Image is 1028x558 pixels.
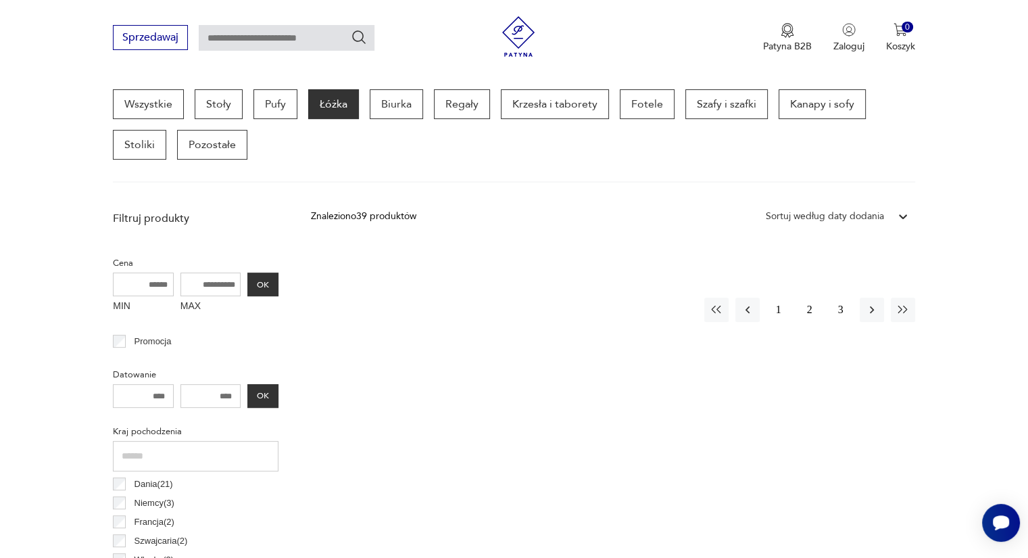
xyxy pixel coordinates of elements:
a: Pufy [253,89,297,119]
a: Krzesła i taborety [501,89,609,119]
img: Patyna - sklep z meblami i dekoracjami vintage [498,16,539,57]
button: 2 [798,298,822,322]
button: 1 [766,298,791,322]
a: Pozostałe [177,130,247,160]
button: Szukaj [351,29,367,45]
a: Ikona medaluPatyna B2B [763,23,812,53]
img: Ikona koszyka [894,23,907,37]
a: Stoliki [113,130,166,160]
p: Niemcy ( 3 ) [134,496,174,511]
a: Szafy i szafki [685,89,768,119]
p: Cena [113,256,278,271]
p: Filtruj produkty [113,211,278,226]
button: Patyna B2B [763,23,812,53]
div: 0 [902,22,913,33]
a: Regały [434,89,490,119]
button: Sprzedawaj [113,25,188,50]
div: Sortuj według daty dodania [766,209,884,224]
p: Szwajcaria ( 2 ) [134,534,188,549]
button: 3 [829,298,853,322]
p: Promocja [134,334,172,349]
div: Znaleziono 39 produktów [311,209,416,224]
img: Ikonka użytkownika [842,23,856,37]
a: Fotele [620,89,675,119]
label: MIN [113,296,174,318]
img: Ikona medalu [781,23,794,38]
p: Francja ( 2 ) [134,515,174,530]
p: Koszyk [886,40,915,53]
a: Biurka [370,89,423,119]
button: OK [247,384,278,408]
p: Dania ( 21 ) [134,477,173,492]
iframe: Smartsupp widget button [982,504,1020,542]
a: Stoły [195,89,243,119]
p: Patyna B2B [763,40,812,53]
a: Sprzedawaj [113,34,188,43]
button: OK [247,273,278,296]
a: Wszystkie [113,89,184,119]
a: Kanapy i sofy [779,89,866,119]
button: Zaloguj [833,23,864,53]
a: Łóżka [308,89,359,119]
label: MAX [180,296,241,318]
p: Kraj pochodzenia [113,424,278,439]
p: Datowanie [113,367,278,382]
p: Zaloguj [833,40,864,53]
button: 0Koszyk [886,23,915,53]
